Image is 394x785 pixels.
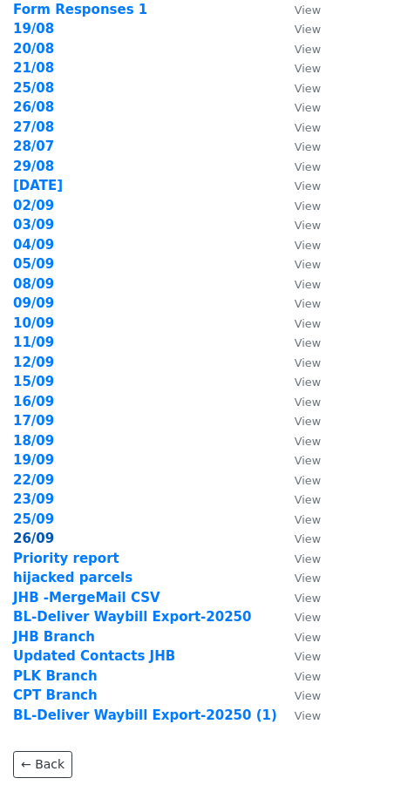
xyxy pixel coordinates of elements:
a: View [277,511,321,527]
a: 26/09 [13,531,54,546]
a: 03/09 [13,217,54,233]
small: View [295,23,321,36]
strong: 19/08 [13,21,54,37]
a: View [277,531,321,546]
a: View [277,687,321,703]
a: View [277,217,321,233]
small: View [295,670,321,683]
strong: 25/08 [13,80,54,96]
small: View [295,297,321,310]
small: View [295,82,321,95]
a: 15/09 [13,374,54,389]
small: View [295,552,321,565]
iframe: Chat Widget [307,701,394,785]
a: View [277,315,321,331]
a: View [277,629,321,645]
a: View [277,570,321,585]
small: View [295,572,321,585]
a: 10/09 [13,315,54,331]
strong: 26/08 [13,99,54,115]
a: View [277,237,321,253]
a: 29/08 [13,159,54,174]
small: View [295,258,321,271]
strong: 12/09 [13,355,54,370]
a: JHB -MergeMail CSV [13,590,160,606]
a: BL-Deliver Waybill Export-20250 (1) [13,707,277,723]
small: View [295,3,321,17]
a: View [277,119,321,135]
small: View [295,454,321,467]
a: 19/09 [13,452,54,468]
small: View [295,278,321,291]
strong: 27/08 [13,119,54,135]
a: 22/09 [13,472,54,488]
a: View [277,80,321,96]
a: View [277,295,321,311]
small: View [295,101,321,114]
a: Priority report [13,551,119,566]
small: View [295,396,321,409]
strong: 23/09 [13,491,54,507]
small: View [295,376,321,389]
small: View [295,356,321,369]
a: View [277,335,321,350]
small: View [295,140,321,153]
strong: 09/09 [13,295,54,311]
small: View [295,179,321,193]
small: View [295,493,321,506]
strong: 04/09 [13,237,54,253]
a: 21/08 [13,60,54,76]
a: JHB Branch [13,629,95,645]
a: View [277,609,321,625]
strong: 28/07 [13,139,54,154]
a: View [277,413,321,429]
a: View [277,276,321,292]
a: View [277,668,321,684]
a: 18/09 [13,433,54,449]
small: View [295,611,321,624]
a: 05/09 [13,256,54,272]
small: View [295,317,321,330]
small: View [295,239,321,252]
a: View [277,452,321,468]
a: CPT Branch [13,687,98,703]
a: BL-Deliver Waybill Export-20250 [13,609,251,625]
small: View [295,415,321,428]
small: View [295,592,321,605]
a: View [277,433,321,449]
a: Form Responses 1 [13,2,147,17]
a: 17/09 [13,413,54,429]
a: 20/08 [13,41,54,57]
strong: hijacked parcels [13,570,132,585]
small: View [295,631,321,644]
a: 25/09 [13,511,54,527]
a: View [277,159,321,174]
a: 02/09 [13,198,54,213]
a: View [277,374,321,389]
small: View [295,62,321,75]
small: View [295,689,321,702]
a: View [277,41,321,57]
a: PLK Branch [13,668,98,684]
a: 08/09 [13,276,54,292]
a: View [277,21,321,37]
a: 11/09 [13,335,54,350]
a: View [277,178,321,193]
a: View [277,551,321,566]
a: View [277,99,321,115]
a: 16/09 [13,394,54,409]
